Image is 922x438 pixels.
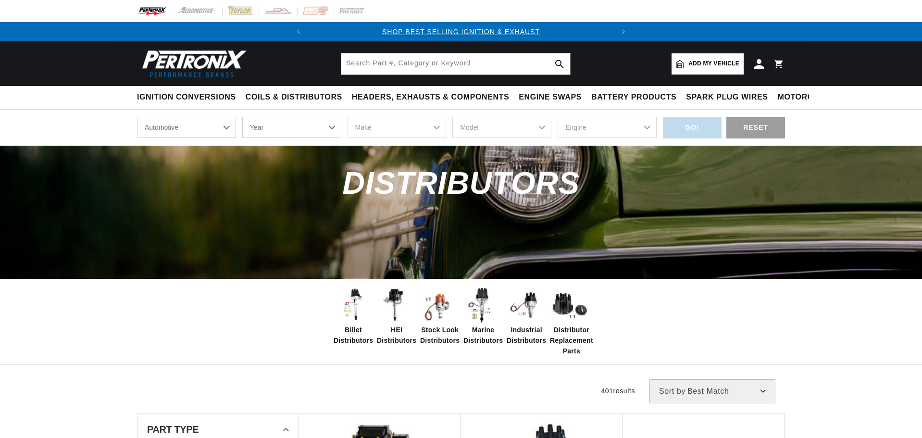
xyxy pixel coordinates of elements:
a: Billet Distributors Billet Distributors [334,286,372,346]
img: Stock Look Distributors [420,286,459,325]
img: Distributor Replacement Parts [550,286,588,325]
a: SHOP BEST SELLING IGNITION & EXHAUST [382,28,540,36]
span: Sort by [659,388,685,395]
span: Spark Plug Wires [686,92,768,102]
span: Distributor Replacement Parts [550,325,593,357]
select: Ride Type [137,117,236,138]
button: search button [549,53,570,75]
a: Distributor Replacement Parts Distributor Replacement Parts [550,286,588,357]
span: Engine Swaps [519,92,582,102]
img: Billet Distributors [334,286,372,325]
summary: Battery Products [586,86,681,109]
span: Billet Distributors [334,325,373,346]
slideshow-component: Translation missing: en.sections.announcements.announcement_bar [113,22,809,41]
span: Coils & Distributors [246,92,342,102]
summary: Ignition Conversions [137,86,241,109]
a: Add my vehicle [672,53,744,75]
img: Marine Distributors [463,286,502,325]
span: 401 results [601,387,635,395]
button: Translation missing: en.sections.announcements.next_announcement [614,22,633,41]
select: Engine [558,117,657,138]
span: Industrial Distributors [507,325,546,346]
summary: Engine Swaps [514,86,586,109]
div: 1 of 2 [308,26,614,37]
summary: Motorcycle [773,86,840,109]
summary: Headers, Exhausts & Components [347,86,514,109]
div: RESET [726,117,785,138]
select: Sort by [649,379,775,403]
div: Announcement [308,26,614,37]
img: Industrial Distributors [507,286,545,325]
a: Marine Distributors Marine Distributors [463,286,502,346]
select: Year [242,117,341,138]
button: Translation missing: en.sections.announcements.previous_announcement [289,22,308,41]
span: Marine Distributors [463,325,503,346]
span: Battery Products [591,92,676,102]
a: Industrial Distributors Industrial Distributors [507,286,545,346]
a: HEI Distributors HEI Distributors [377,286,415,346]
span: Add my vehicle [688,59,739,68]
span: Headers, Exhausts & Components [352,92,509,102]
summary: Spark Plug Wires [681,86,772,109]
select: Model [452,117,551,138]
summary: Coils & Distributors [241,86,347,109]
select: Make [348,117,447,138]
span: Distributors [342,165,580,200]
img: HEI Distributors [377,286,415,325]
input: Search Part #, Category or Keyword [341,53,570,75]
span: HEI Distributors [377,325,416,346]
span: Ignition Conversions [137,92,236,102]
a: Stock Look Distributors Stock Look Distributors [420,286,459,346]
span: Stock Look Distributors [420,325,460,346]
span: Part Type [147,425,199,434]
img: Pertronix [137,47,248,80]
span: Motorcycle [778,92,835,102]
